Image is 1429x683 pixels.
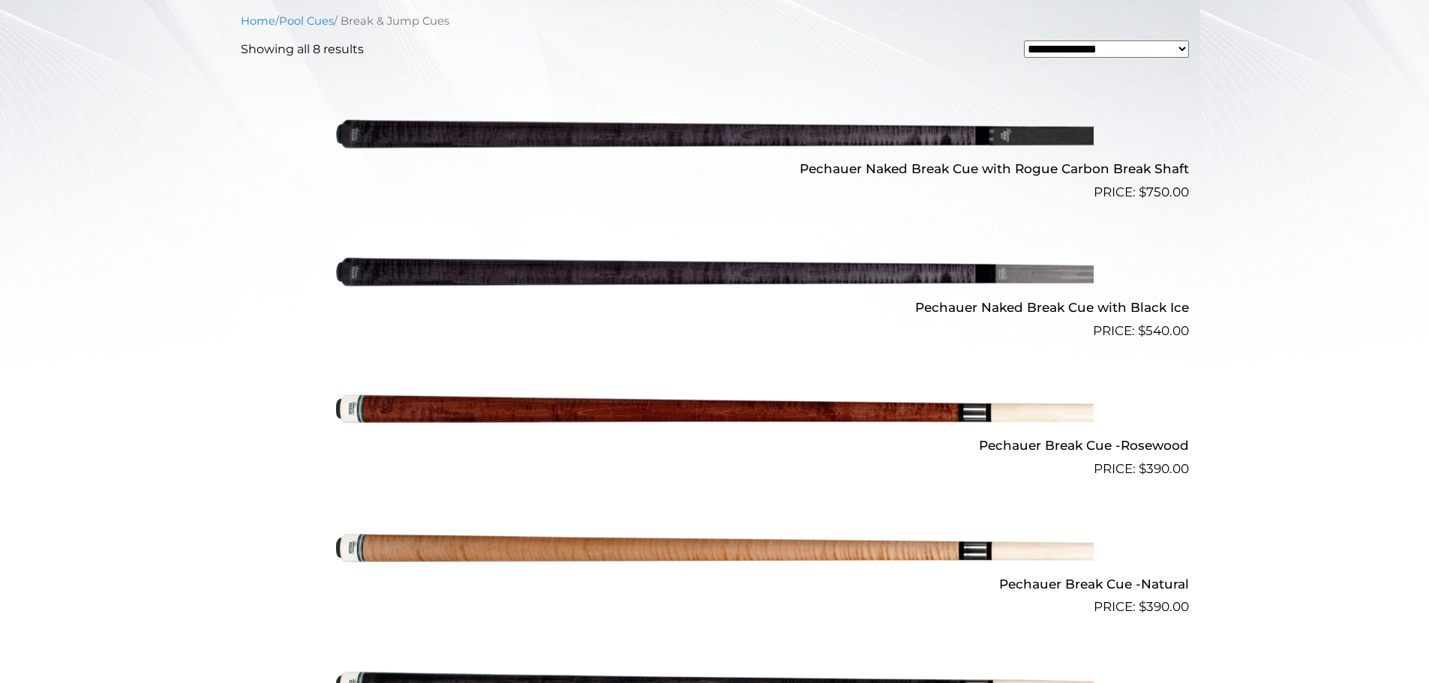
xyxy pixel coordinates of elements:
[241,347,1189,479] a: Pechauer Break Cue -Rosewood $390.00
[241,14,275,28] a: Home
[1139,461,1146,476] span: $
[241,293,1189,321] h2: Pechauer Naked Break Cue with Black Ice
[241,432,1189,460] h2: Pechauer Break Cue -Rosewood
[279,14,334,28] a: Pool Cues
[1138,323,1145,338] span: $
[241,485,1189,617] a: Pechauer Break Cue -Natural $390.00
[241,155,1189,183] h2: Pechauer Naked Break Cue with Rogue Carbon Break Shaft
[241,208,1189,340] a: Pechauer Naked Break Cue with Black Ice $540.00
[241,570,1189,598] h2: Pechauer Break Cue -Natural
[1139,461,1189,476] bdi: 390.00
[336,485,1094,611] img: Pechauer Break Cue -Natural
[241,13,1189,29] nav: Breadcrumb
[1138,323,1189,338] bdi: 540.00
[336,347,1094,473] img: Pechauer Break Cue -Rosewood
[1139,599,1189,614] bdi: 390.00
[336,70,1094,196] img: Pechauer Naked Break Cue with Rogue Carbon Break Shaft
[336,208,1094,334] img: Pechauer Naked Break Cue with Black Ice
[241,70,1189,202] a: Pechauer Naked Break Cue with Rogue Carbon Break Shaft $750.00
[1139,599,1146,614] span: $
[1139,184,1146,199] span: $
[1024,40,1189,58] select: Shop order
[1139,184,1189,199] bdi: 750.00
[241,40,364,58] p: Showing all 8 results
